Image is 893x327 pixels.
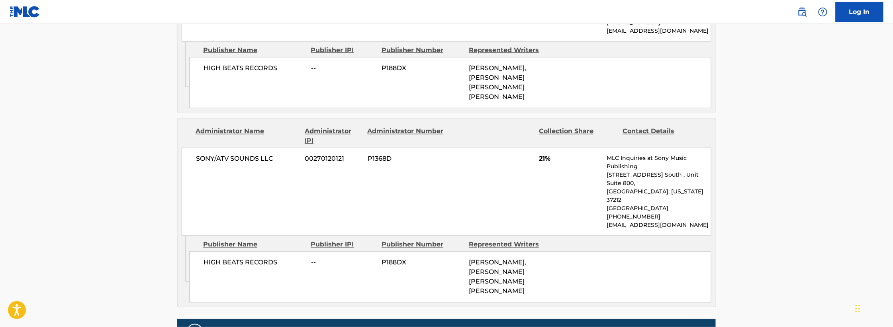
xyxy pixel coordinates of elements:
[311,258,376,268] span: --
[204,63,305,73] span: HIGH BEATS RECORDS
[607,221,711,230] p: [EMAIL_ADDRESS][DOMAIN_NAME]
[196,127,299,146] div: Administrator Name
[856,297,860,321] div: Drag
[305,154,362,164] span: 00270120121
[607,205,711,213] p: [GEOGRAPHIC_DATA]
[196,154,299,164] span: SONY/ATV SOUNDS LLC
[607,213,711,221] p: [PHONE_NUMBER]
[311,240,376,250] div: Publisher IPI
[469,64,526,100] span: [PERSON_NAME], [PERSON_NAME] [PERSON_NAME] [PERSON_NAME]
[797,7,807,17] img: search
[818,7,828,17] img: help
[836,2,883,22] a: Log In
[794,4,810,20] a: Public Search
[853,289,893,327] iframe: Chat Widget
[469,240,550,250] div: Represented Writers
[203,45,305,55] div: Publisher Name
[607,171,711,188] p: [STREET_ADDRESS] South , Unit Suite 800,
[305,127,361,146] div: Administrator IPI
[607,154,711,171] p: MLC Inquiries at Sony Music Publishing
[607,188,711,205] p: [GEOGRAPHIC_DATA], [US_STATE] 37212
[311,45,376,55] div: Publisher IPI
[382,63,463,73] span: P188DX
[204,258,305,268] span: HIGH BEATS RECORDS
[469,259,526,295] span: [PERSON_NAME], [PERSON_NAME] [PERSON_NAME] [PERSON_NAME]
[623,127,700,146] div: Contact Details
[382,45,463,55] div: Publisher Number
[539,154,601,164] span: 21%
[311,63,376,73] span: --
[469,45,550,55] div: Represented Writers
[382,240,463,250] div: Publisher Number
[203,240,305,250] div: Publisher Name
[607,27,711,35] p: [EMAIL_ADDRESS][DOMAIN_NAME]
[382,258,463,268] span: P188DX
[10,6,40,18] img: MLC Logo
[367,127,445,146] div: Administrator Number
[539,127,617,146] div: Collection Share
[368,154,445,164] span: P1368D
[815,4,831,20] div: Help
